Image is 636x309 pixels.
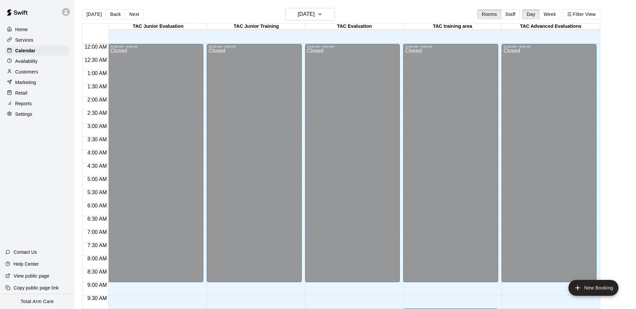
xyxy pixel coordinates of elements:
span: 9:30 AM [86,295,109,301]
span: 12:30 AM [83,57,109,63]
p: Marketing [15,79,36,86]
span: 5:00 AM [86,176,109,182]
button: [DATE] [285,8,335,21]
button: Next [125,9,143,19]
span: 2:00 AM [86,97,109,103]
a: Calendar [5,46,69,56]
span: 8:30 AM [86,269,109,275]
div: Closed [110,48,201,285]
div: TAC Junior Training [207,23,305,30]
a: Reports [5,99,69,109]
div: TAC Evaluation [305,23,403,30]
a: Settings [5,109,69,119]
h6: [DATE] [298,10,315,19]
p: Home [15,26,28,33]
span: 3:30 AM [86,137,109,142]
div: TAC training area [403,23,502,30]
span: 7:30 AM [86,243,109,248]
div: 12:00 AM – 9:00 AM: Closed [403,44,498,282]
span: 8:00 AM [86,256,109,261]
button: add [568,280,618,296]
p: Retail [15,90,27,96]
div: Closed [503,48,595,285]
button: Week [539,9,560,19]
a: Services [5,35,69,45]
span: 4:00 AM [86,150,109,155]
div: 12:00 AM – 9:00 AM [503,45,595,48]
p: Customers [15,68,38,75]
a: Availability [5,56,69,66]
div: 12:00 AM – 9:00 AM [405,45,496,48]
span: 4:30 AM [86,163,109,169]
span: 2:30 AM [86,110,109,116]
div: 12:00 AM – 9:00 AM: Closed [502,44,597,282]
span: 6:00 AM [86,203,109,208]
div: 12:00 AM – 9:00 AM [307,45,398,48]
div: TAC Advanced Evaluations [502,23,600,30]
span: 1:00 AM [86,70,109,76]
p: Settings [15,111,32,117]
a: Customers [5,67,69,77]
button: Day [522,9,540,19]
span: 7:00 AM [86,229,109,235]
p: Total Arm Care [21,298,54,305]
div: Closed [209,48,300,285]
p: Copy public page link [14,285,59,291]
p: Help Center [14,261,39,267]
span: 3:00 AM [86,123,109,129]
div: 12:00 AM – 9:00 AM: Closed [108,44,203,282]
button: [DATE] [82,9,106,19]
button: Rooms [477,9,501,19]
button: Filter View [563,9,600,19]
div: Closed [307,48,398,285]
button: Back [106,9,125,19]
span: 1:30 AM [86,84,109,89]
div: Closed [405,48,496,285]
div: 12:00 AM – 9:00 AM: Closed [305,44,400,282]
div: 12:00 AM – 9:00 AM [209,45,300,48]
div: 12:00 AM – 9:00 AM [110,45,201,48]
p: Availability [15,58,38,65]
p: Calendar [15,47,35,54]
p: View public page [14,273,49,279]
span: 6:30 AM [86,216,109,222]
p: Contact Us [14,249,37,255]
span: 12:00 AM [83,44,109,50]
a: Retail [5,88,69,98]
span: 5:30 AM [86,190,109,195]
p: Reports [15,100,32,107]
button: Staff [501,9,520,19]
div: 12:00 AM – 9:00 AM: Closed [207,44,302,282]
span: 9:00 AM [86,282,109,288]
a: Home [5,24,69,34]
p: Services [15,37,33,43]
div: TAC Junior Evaluation [109,23,207,30]
a: Marketing [5,77,69,87]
